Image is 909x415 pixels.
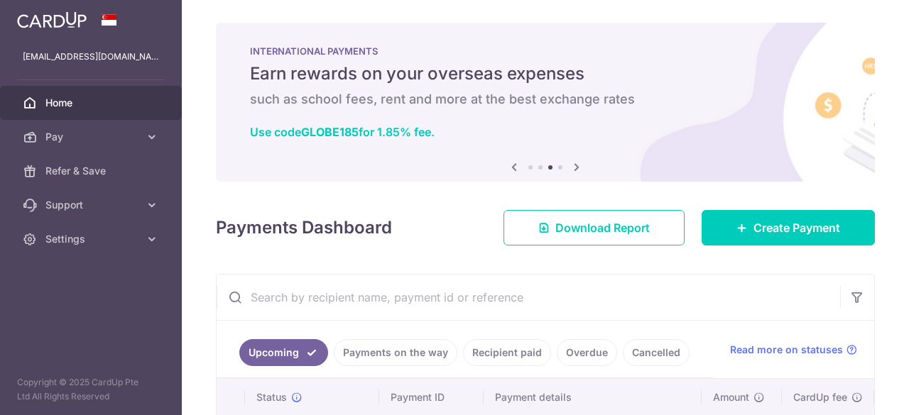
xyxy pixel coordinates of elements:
a: Upcoming [239,339,328,366]
a: Cancelled [623,339,690,366]
b: GLOBE185 [301,125,359,139]
h5: Earn rewards on your overseas expenses [250,62,841,85]
a: Download Report [504,210,685,245]
a: Overdue [557,339,617,366]
input: Search by recipient name, payment id or reference [217,275,840,320]
p: INTERNATIONAL PAYMENTS [250,45,841,57]
span: Home [45,96,139,110]
a: Payments on the way [334,339,457,366]
img: CardUp [17,11,87,28]
span: Read more on statuses [730,343,843,357]
span: Refer & Save [45,164,139,178]
h4: Payments Dashboard [216,215,392,240]
img: International Payment Banner [216,23,875,182]
a: Create Payment [702,210,875,245]
iframe: To enrich screen reader interactions, please activate Accessibility in Grammarly extension settings [818,372,895,408]
h6: such as school fees, rent and more at the best exchange rates [250,91,841,108]
span: CardUp fee [793,390,847,404]
span: Pay [45,130,139,144]
a: Read more on statuses [730,343,857,357]
span: Amount [713,390,749,404]
span: Support [45,198,139,212]
span: Status [256,390,287,404]
a: Recipient paid [463,339,551,366]
span: Settings [45,232,139,246]
span: Create Payment [753,219,840,236]
p: [EMAIL_ADDRESS][DOMAIN_NAME] [23,50,159,64]
a: Use codeGLOBE185for 1.85% fee. [250,125,435,139]
span: Download Report [555,219,650,236]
